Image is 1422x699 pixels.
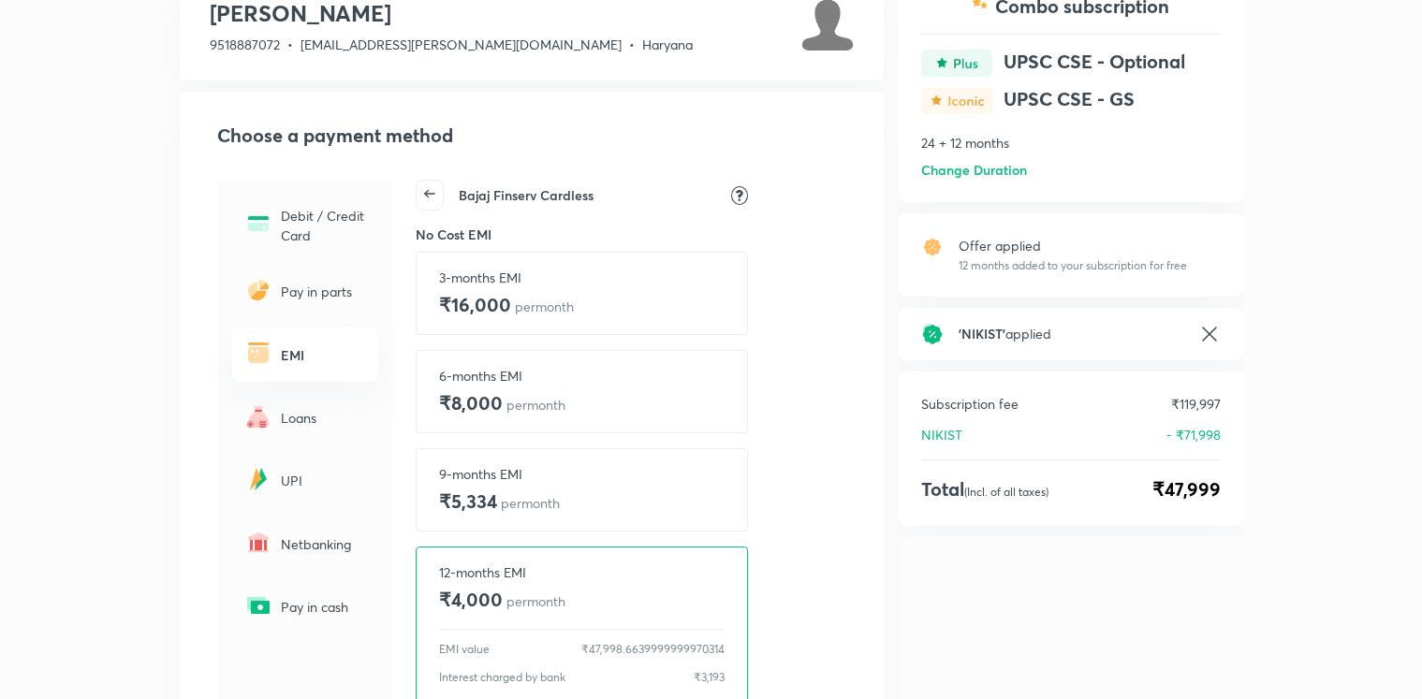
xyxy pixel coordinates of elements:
[1004,50,1221,80] h4: UPSC CSE - Optional
[301,36,622,53] span: [EMAIL_ADDRESS][PERSON_NAME][DOMAIN_NAME]
[506,592,565,610] p: per month
[281,534,367,554] p: Netbanking
[921,475,1048,503] h4: Total
[921,133,1221,153] p: 24 + 12 months
[1004,87,1221,117] h4: UPSC CSE - GS
[217,122,854,150] h2: Choose a payment method
[439,562,565,582] p: 12-months EMI
[243,275,273,305] img: -
[959,325,1005,342] span: ' NIKIST '
[243,209,273,239] img: -
[287,36,293,53] span: •
[281,408,367,428] p: Loans
[243,464,273,494] img: -
[439,291,574,319] h4: ₹16,000
[243,401,273,431] img: -
[459,186,594,205] h6: Bajaj Finserv Cardless
[921,160,1027,180] h6: Change Duration
[243,338,273,368] img: -
[506,396,565,414] p: per month
[1171,394,1221,414] p: ₹119,997
[439,488,560,516] h4: ₹5,334
[921,425,962,444] p: NIKIST
[959,257,1187,274] p: 12 months added to your subscription for free
[959,236,1187,255] p: Offer applied
[921,236,944,258] img: offer
[629,36,635,53] span: •
[439,366,565,386] p: 6-months EMI
[439,641,490,658] p: EMI value
[281,206,367,245] p: Debit / Credit Card
[439,268,574,287] p: 3-months EMI
[281,597,367,617] p: Pay in cash
[439,669,565,686] p: Interest charged by bank
[515,298,574,315] p: per month
[694,669,725,686] p: ₹3,193
[439,586,565,614] h4: ₹4,000
[959,324,1183,343] h6: applied
[1166,425,1221,444] p: - ₹71,998
[581,641,725,658] p: ₹47,998.6639999999970314
[964,485,1048,499] p: (Incl. of all taxes)
[281,471,367,490] p: UPI
[921,50,992,77] img: -
[281,282,367,301] p: Pay in parts
[416,226,831,244] h6: No Cost EMI
[921,87,992,114] img: -
[281,345,367,365] h6: EMI
[439,389,565,417] h4: ₹8,000
[921,394,1019,414] p: Subscription fee
[439,464,560,484] p: 9-months EMI
[642,36,693,53] span: Haryana
[243,528,273,558] img: -
[243,590,273,620] img: -
[1152,475,1221,503] span: ₹47,999
[501,494,560,512] p: per month
[210,36,280,53] span: 9518887072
